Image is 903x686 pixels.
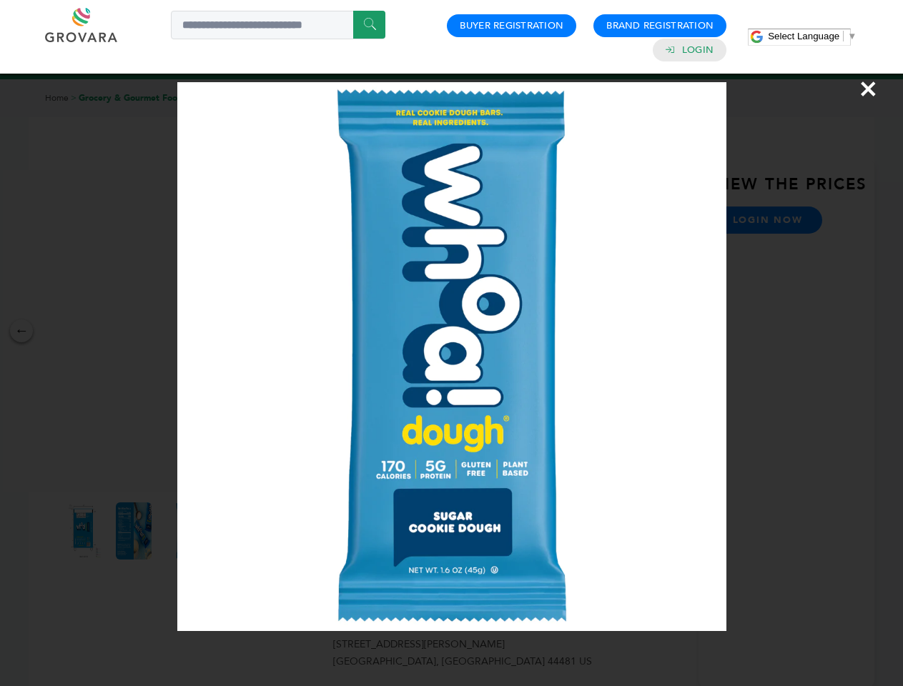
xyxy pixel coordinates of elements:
[682,44,714,56] a: Login
[847,31,857,41] span: ▼
[859,69,878,109] span: ×
[177,82,726,631] img: Image Preview
[171,11,385,39] input: Search a product or brand...
[768,31,857,41] a: Select Language​
[460,19,563,32] a: Buyer Registration
[606,19,714,32] a: Brand Registration
[768,31,839,41] span: Select Language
